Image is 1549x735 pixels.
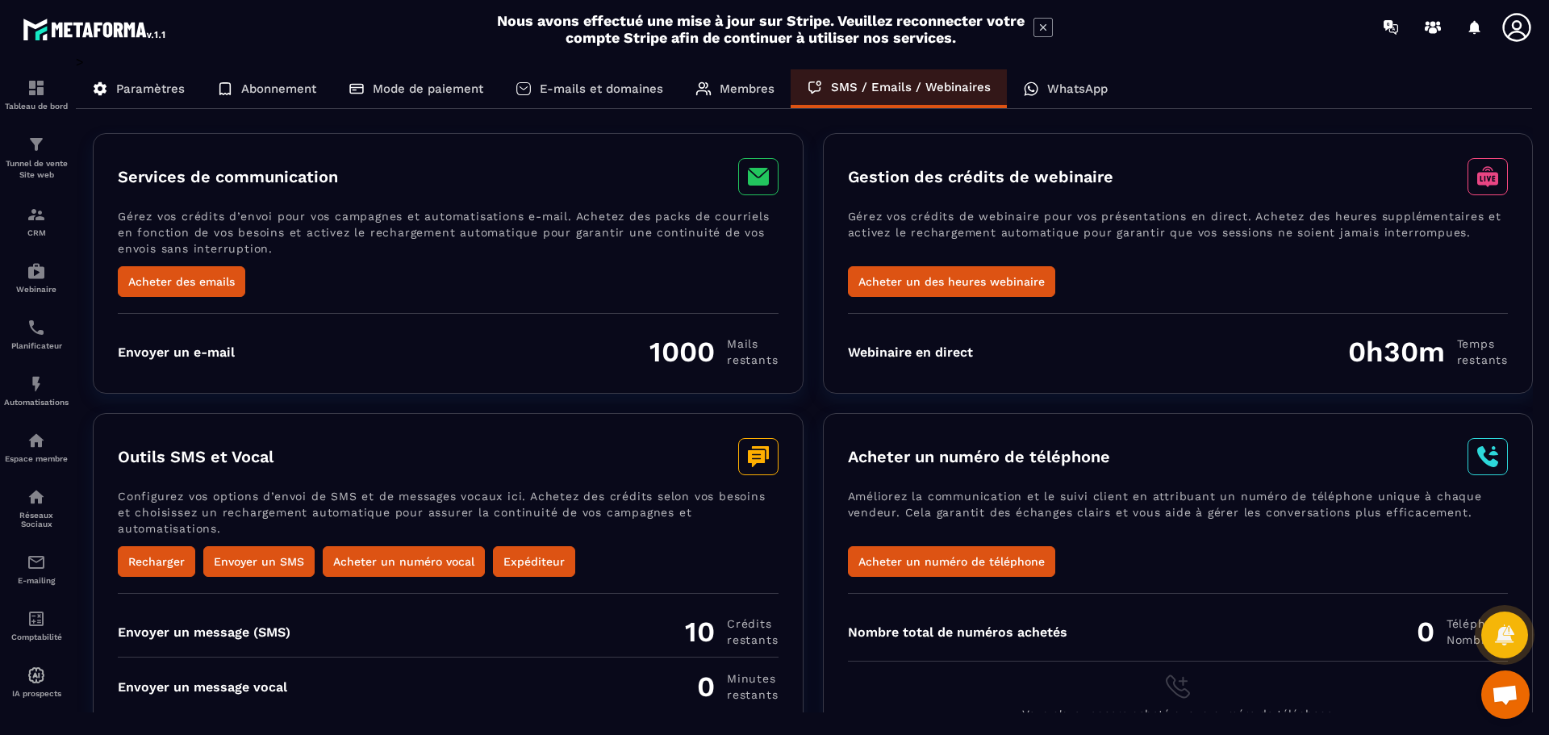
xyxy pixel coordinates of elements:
a: automationsautomationsWebinaire [4,249,69,306]
img: automations [27,374,46,394]
span: Crédits [727,616,778,632]
p: Configurez vos options d’envoi de SMS et de messages vocaux ici. Achetez des crédits selon vos be... [118,488,779,546]
p: E-mailing [4,576,69,585]
div: Webinaire en direct [848,345,973,360]
span: minutes [727,670,778,687]
button: Recharger [118,546,195,577]
button: Acheter un numéro de téléphone [848,546,1055,577]
p: Espace membre [4,454,69,463]
p: Gérez vos crédits de webinaire pour vos présentations en direct. Achetez des heures supplémentair... [848,208,1509,266]
div: Envoyer un message (SMS) [118,624,290,640]
img: automations [27,666,46,685]
img: automations [27,261,46,281]
img: social-network [27,487,46,507]
h3: Services de communication [118,167,338,186]
span: Téléphone [1447,616,1508,632]
h2: Nous avons effectué une mise à jour sur Stripe. Veuillez reconnecter votre compte Stripe afin de ... [496,12,1025,46]
img: formation [27,135,46,154]
img: scheduler [27,318,46,337]
div: 0 [1417,615,1508,649]
div: Envoyer un e-mail [118,345,235,360]
img: accountant [27,609,46,629]
h3: Outils SMS et Vocal [118,447,273,466]
p: Planificateur [4,341,69,350]
img: logo [23,15,168,44]
span: restants [727,352,778,368]
p: Mode de paiement [373,81,483,96]
h3: Acheter un numéro de téléphone [848,447,1110,466]
span: restants [1457,352,1508,368]
button: Acheter un numéro vocal [323,546,485,577]
button: Envoyer un SMS [203,546,315,577]
p: Webinaire [4,285,69,294]
p: E-mails et domaines [540,81,663,96]
p: SMS / Emails / Webinaires [831,80,991,94]
button: Expéditeur [493,546,575,577]
a: accountantaccountantComptabilité [4,597,69,654]
p: Abonnement [241,81,316,96]
button: Acheter un des heures webinaire [848,266,1055,297]
a: automationsautomationsAutomatisations [4,362,69,419]
img: formation [27,78,46,98]
a: formationformationCRM [4,193,69,249]
a: formationformationTableau de bord [4,66,69,123]
img: automations [27,431,46,450]
a: schedulerschedulerPlanificateur [4,306,69,362]
p: Gérez vos crédits d’envoi pour vos campagnes et automatisations e-mail. Achetez des packs de cour... [118,208,779,266]
img: email [27,553,46,572]
h3: Gestion des crédits de webinaire [848,167,1113,186]
span: Nombre [1447,632,1508,648]
p: Comptabilité [4,633,69,641]
span: Mails [727,336,778,352]
a: emailemailE-mailing [4,541,69,597]
img: formation [27,205,46,224]
a: automationsautomationsEspace membre [4,419,69,475]
p: Améliorez la communication et le suivi client en attribuant un numéro de téléphone unique à chaqu... [848,488,1509,546]
p: IA prospects [4,689,69,698]
div: Envoyer un message vocal [118,679,287,695]
p: Tunnel de vente Site web [4,158,69,181]
p: Réseaux Sociaux [4,511,69,528]
a: social-networksocial-networkRéseaux Sociaux [4,475,69,541]
a: Ouvrir le chat [1481,670,1530,719]
p: Membres [720,81,774,96]
a: formationformationTunnel de vente Site web [4,123,69,193]
div: 1000 [649,335,778,369]
p: WhatsApp [1047,81,1108,96]
span: restants [727,632,778,648]
p: Automatisations [4,398,69,407]
div: 10 [685,615,778,649]
div: 0h30m [1348,335,1508,369]
span: Vous n'avez encore acheté aucun numéro de téléphone [1022,708,1333,720]
span: Temps [1457,336,1508,352]
p: Tableau de bord [4,102,69,111]
p: Paramètres [116,81,185,96]
div: 0 [697,670,778,704]
div: Nombre total de numéros achetés [848,624,1067,640]
button: Acheter des emails [118,266,245,297]
p: CRM [4,228,69,237]
span: restants [727,687,778,703]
